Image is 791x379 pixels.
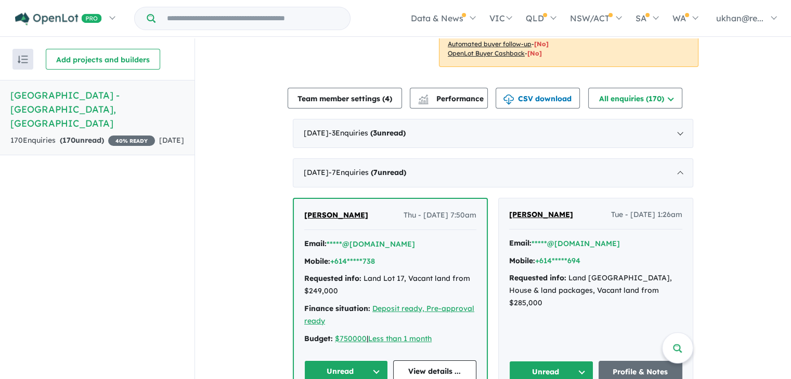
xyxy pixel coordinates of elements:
strong: Mobile: [509,256,535,265]
a: Less than 1 month [368,334,432,343]
strong: Requested info: [509,273,566,282]
span: Performance [420,94,484,103]
img: sort.svg [18,56,28,63]
button: Performance [410,88,488,109]
u: Automated buyer follow-up [448,40,531,48]
div: 170 Enquir ies [10,134,155,147]
div: | [304,333,476,345]
button: Team member settings (4) [288,88,402,109]
a: Deposit ready, Pre-approval ready [304,304,474,326]
span: [No] [534,40,549,48]
div: Land [GEOGRAPHIC_DATA], House & land packages, Vacant land from $285,000 [509,272,682,309]
span: 40 % READY [108,136,155,146]
button: All enquiries (170) [588,88,682,109]
div: Land Lot 17, Vacant land from $249,000 [304,273,476,297]
button: CSV download [496,88,580,109]
span: Thu - [DATE] 7:50am [404,209,476,222]
span: 7 [373,168,378,177]
span: [PERSON_NAME] [304,210,368,220]
div: [DATE] [293,158,693,187]
span: [No] [527,49,542,57]
span: - 7 Enquir ies [329,168,406,177]
span: [DATE] [159,136,184,145]
strong: ( unread) [371,168,406,177]
div: [DATE] [293,119,693,148]
a: [PERSON_NAME] [304,209,368,222]
strong: Email: [509,238,531,248]
a: $750000 [335,334,367,343]
strong: Budget: [304,334,333,343]
h5: [GEOGRAPHIC_DATA] - [GEOGRAPHIC_DATA] , [GEOGRAPHIC_DATA] [10,88,184,130]
img: download icon [503,94,514,105]
img: bar-chart.svg [418,98,429,104]
button: Add projects and builders [46,49,160,70]
strong: Requested info: [304,274,361,283]
span: [PERSON_NAME] [509,210,573,219]
strong: ( unread) [60,136,104,145]
span: 3 [373,128,377,138]
strong: Finance situation: [304,304,370,313]
img: line-chart.svg [419,94,428,100]
strong: Email: [304,239,327,248]
span: - 3 Enquir ies [329,128,406,138]
span: 4 [385,94,390,103]
strong: ( unread) [370,128,406,138]
img: Openlot PRO Logo White [15,12,102,25]
a: [PERSON_NAME] [509,209,573,221]
span: 170 [62,136,75,145]
strong: Mobile: [304,256,330,266]
u: OpenLot Buyer Cashback [448,49,525,57]
span: ukhan@re... [716,13,763,23]
span: Tue - [DATE] 1:26am [611,209,682,221]
input: Try estate name, suburb, builder or developer [158,7,348,30]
